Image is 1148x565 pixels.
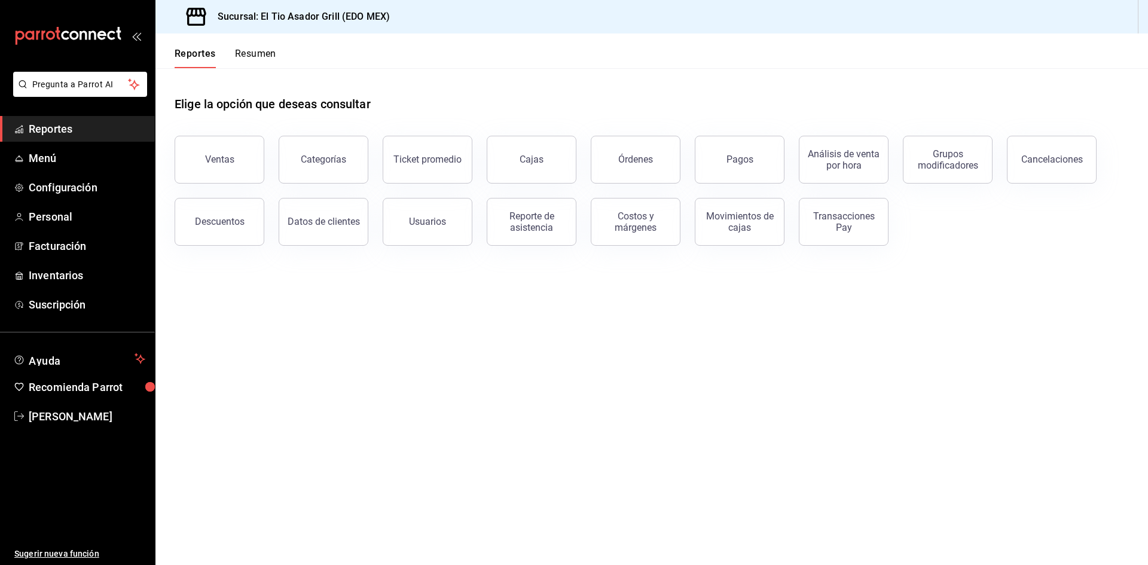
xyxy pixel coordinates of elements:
[235,48,276,68] button: Resumen
[393,154,462,165] div: Ticket promedio
[29,179,145,196] span: Configuración
[279,198,368,246] button: Datos de clientes
[29,209,145,225] span: Personal
[29,408,145,424] span: [PERSON_NAME]
[29,121,145,137] span: Reportes
[703,210,777,233] div: Movimientos de cajas
[1007,136,1097,184] button: Cancelaciones
[409,216,446,227] div: Usuarios
[591,136,680,184] button: Órdenes
[520,154,544,165] div: Cajas
[29,150,145,166] span: Menú
[807,210,881,233] div: Transacciones Pay
[726,154,753,165] div: Pagos
[1021,154,1083,165] div: Cancelaciones
[175,48,276,68] div: navigation tabs
[301,154,346,165] div: Categorías
[132,31,141,41] button: open_drawer_menu
[205,154,234,165] div: Ventas
[903,136,993,184] button: Grupos modificadores
[487,136,576,184] button: Cajas
[494,210,569,233] div: Reporte de asistencia
[29,267,145,283] span: Inventarios
[175,48,216,68] button: Reportes
[487,198,576,246] button: Reporte de asistencia
[8,87,147,99] a: Pregunta a Parrot AI
[383,136,472,184] button: Ticket promedio
[175,95,371,113] h1: Elige la opción que deseas consultar
[29,352,130,366] span: Ayuda
[807,148,881,171] div: Análisis de venta por hora
[618,154,653,165] div: Órdenes
[32,78,129,91] span: Pregunta a Parrot AI
[591,198,680,246] button: Costos y márgenes
[279,136,368,184] button: Categorías
[14,548,145,560] span: Sugerir nueva función
[695,136,784,184] button: Pagos
[175,198,264,246] button: Descuentos
[29,238,145,254] span: Facturación
[288,216,360,227] div: Datos de clientes
[29,379,145,395] span: Recomienda Parrot
[195,216,245,227] div: Descuentos
[911,148,985,171] div: Grupos modificadores
[175,136,264,184] button: Ventas
[799,136,889,184] button: Análisis de venta por hora
[599,210,673,233] div: Costos y márgenes
[799,198,889,246] button: Transacciones Pay
[695,198,784,246] button: Movimientos de cajas
[383,198,472,246] button: Usuarios
[13,72,147,97] button: Pregunta a Parrot AI
[208,10,390,24] h3: Sucursal: El Tio Asador Grill (EDO MEX)
[29,297,145,313] span: Suscripción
